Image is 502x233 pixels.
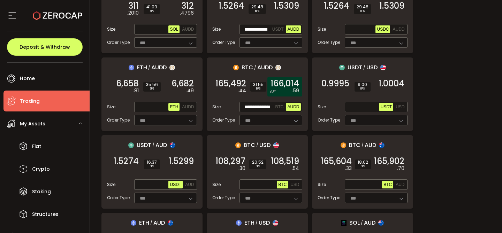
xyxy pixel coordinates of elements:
[256,220,258,226] em: /
[380,65,386,70] img: usd_portfolio.svg
[273,220,278,226] img: usd_portfolio.svg
[273,142,279,148] img: usd_portfolio.svg
[321,158,352,165] span: 165,604
[238,87,246,94] em: .44
[168,103,180,111] button: ETH
[212,181,221,188] span: Size
[256,142,258,148] em: /
[150,220,152,226] em: /
[168,220,173,226] img: aud_portfolio.svg
[318,181,326,188] span: Size
[128,142,134,148] img: usdt_portfolio.svg
[287,27,299,32] span: AUDD
[170,27,178,32] span: SOL
[341,142,346,148] img: btc_portfolio.svg
[467,200,502,233] div: Chat Widget
[345,165,352,172] em: .33
[146,87,158,91] i: BPS
[155,141,167,149] span: AUD
[375,25,390,33] button: USDC
[170,182,181,187] span: USDT
[289,181,301,188] button: USD
[185,182,194,187] span: AUD
[394,103,406,111] button: USD
[286,25,301,33] button: AUDD
[253,87,264,91] i: BPS
[242,63,253,72] span: BTC
[259,141,271,149] span: USD
[107,26,115,32] span: Size
[396,104,404,109] span: USD
[349,141,360,149] span: BTC
[292,87,299,94] em: .59
[153,218,165,227] span: AUD
[212,26,221,32] span: Size
[286,103,301,111] button: AUDD
[251,9,263,13] i: BPS
[394,181,406,188] button: AUD
[172,80,194,87] span: 6,682
[20,45,70,49] span: Deposit & Withdraw
[212,117,235,123] span: Order Type
[349,218,360,227] span: SOL
[318,39,340,46] span: Order Type
[357,87,368,91] i: BPS
[184,181,195,188] button: AUD
[269,89,276,94] i: BUY
[233,65,239,70] img: btc_portfolio.svg
[357,83,368,87] span: 9.00
[362,142,364,148] em: /
[146,5,157,9] span: 41.09
[391,25,406,33] button: AUDD
[377,27,389,32] span: USDC
[20,119,45,129] span: My Assets
[147,160,157,164] span: 16.37
[148,64,150,71] em: /
[151,63,167,72] span: AUDD
[32,164,50,174] span: Crypto
[278,182,287,187] span: BTC
[137,141,151,149] span: USDT
[7,38,83,56] button: Deposit & Withdraw
[290,182,299,187] span: USD
[321,80,349,87] span: 0.9995
[275,65,281,70] img: zuPXiwguUFiBOIQyqLOiXsnnNitlx7q4LCwEbLHADjIpTka+Lip0HH8D0VTrd02z+wEAAAAASUVORK5CYII=
[357,5,368,9] span: 29.48
[358,160,368,164] span: 18.02
[271,158,299,165] span: 108,519
[180,9,194,17] em: .4796
[365,141,376,149] span: AUD
[32,187,51,197] span: Staking
[348,63,362,72] span: USDT
[364,218,375,227] span: AUD
[244,141,255,149] span: BTC
[20,73,35,84] span: Home
[170,142,175,148] img: aud_portfolio.svg
[257,63,273,72] span: AUDD
[107,181,115,188] span: Size
[341,220,347,226] img: sol_portfolio.png
[212,104,221,110] span: Size
[181,25,195,33] button: AUDD
[396,182,404,187] span: AUD
[251,5,263,9] span: 29.48
[271,25,285,33] button: USDT
[181,2,194,9] span: 312
[212,195,235,201] span: Order Type
[114,158,139,165] span: 1.5274
[363,64,365,71] em: /
[374,158,404,165] span: 165,902
[318,104,326,110] span: Size
[116,80,139,87] span: 6,658
[252,164,264,169] i: BPS
[379,103,393,111] button: USDT
[397,165,404,172] em: .70
[357,9,368,13] i: BPS
[215,80,246,87] span: 165,492
[318,26,326,32] span: Size
[244,218,254,227] span: ETH
[182,104,194,109] span: AUDD
[236,220,242,226] img: eth_portfolio.svg
[219,2,244,9] span: 1.5264
[212,39,235,46] span: Order Type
